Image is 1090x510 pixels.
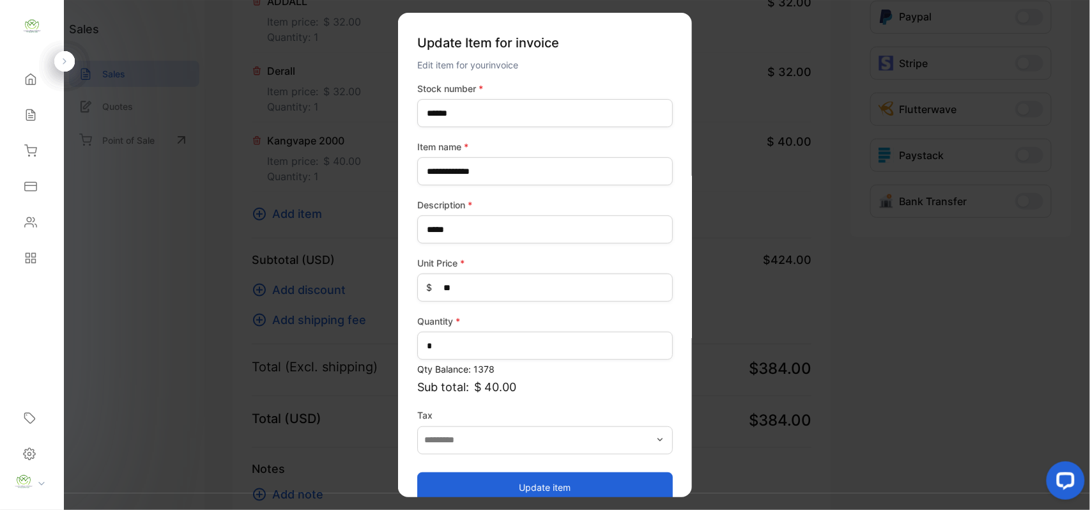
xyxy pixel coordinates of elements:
[417,256,673,270] label: Unit Price
[474,378,516,396] span: $ 40.00
[417,362,673,376] p: Qty Balance: 1378
[417,408,673,422] label: Tax
[417,59,518,70] span: Edit item for your invoice
[417,198,673,212] label: Description
[417,28,673,58] p: Update Item for invoice
[417,378,673,396] p: Sub total:
[1036,456,1090,510] iframe: LiveChat chat widget
[14,472,33,491] img: profile
[417,472,673,502] button: Update item
[426,281,432,294] span: $
[417,140,673,153] label: Item name
[22,17,42,36] img: logo
[417,82,673,95] label: Stock number
[417,314,673,328] label: Quantity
